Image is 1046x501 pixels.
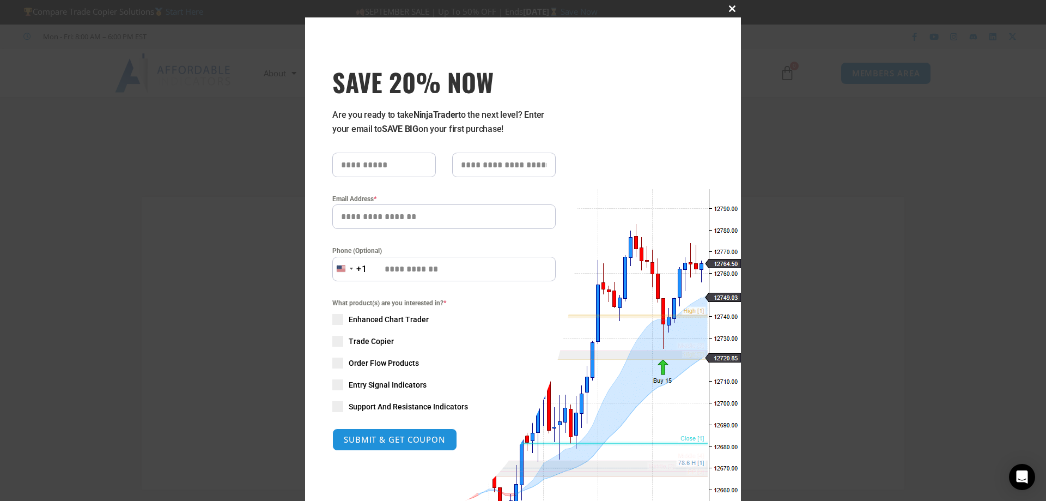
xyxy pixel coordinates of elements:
strong: SAVE BIG [382,124,418,134]
button: Selected country [332,257,367,281]
span: Entry Signal Indicators [349,379,427,390]
strong: NinjaTrader [413,110,458,120]
button: SUBMIT & GET COUPON [332,428,457,451]
span: Trade Copier [349,336,394,347]
span: What product(s) are you interested in? [332,298,556,309]
span: Order Flow Products [349,358,419,369]
label: Order Flow Products [332,358,556,369]
label: Entry Signal Indicators [332,379,556,390]
h3: SAVE 20% NOW [332,67,556,97]
label: Support And Resistance Indicators [332,401,556,412]
label: Phone (Optional) [332,245,556,256]
label: Email Address [332,194,556,204]
div: Open Intercom Messenger [1009,464,1035,490]
p: Are you ready to take to the next level? Enter your email to on your first purchase! [332,108,556,136]
span: Support And Resistance Indicators [349,401,468,412]
label: Trade Copier [332,336,556,347]
div: +1 [356,262,367,276]
label: Enhanced Chart Trader [332,314,556,325]
span: Enhanced Chart Trader [349,314,429,325]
